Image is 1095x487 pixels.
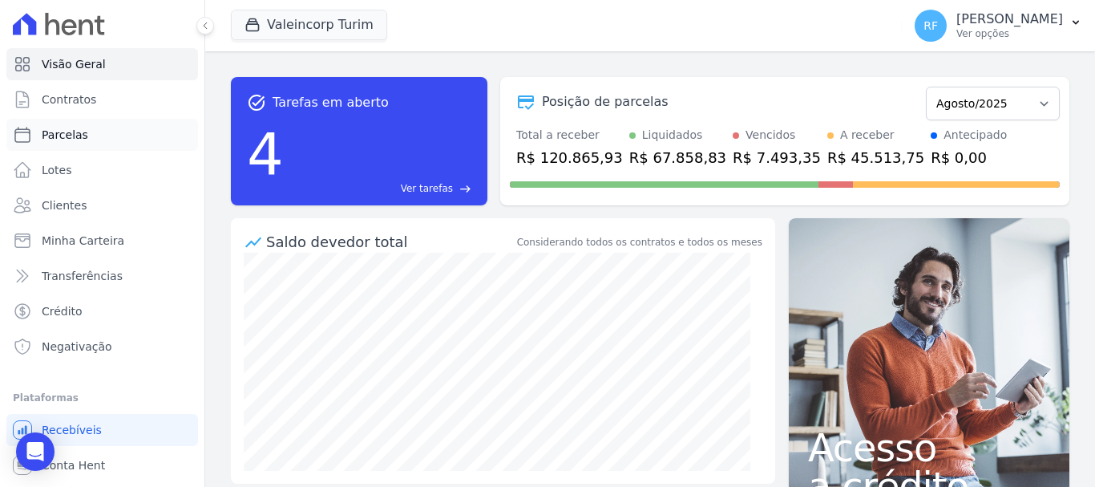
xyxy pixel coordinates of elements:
[290,181,471,196] a: Ver tarefas east
[542,92,669,112] div: Posição de parcelas
[42,339,112,355] span: Negativação
[459,183,471,195] span: east
[840,127,895,144] div: A receber
[42,457,105,473] span: Conta Hent
[42,233,124,249] span: Minha Carteira
[247,112,284,196] div: 4
[401,181,453,196] span: Ver tarefas
[42,127,88,143] span: Parcelas
[42,268,123,284] span: Transferências
[6,83,198,116] a: Contratos
[808,428,1050,467] span: Acesso
[745,127,795,144] div: Vencidos
[6,295,198,327] a: Crédito
[827,147,924,168] div: R$ 45.513,75
[42,422,102,438] span: Recebíveis
[42,56,106,72] span: Visão Geral
[16,432,55,471] div: Open Intercom Messenger
[6,154,198,186] a: Lotes
[247,93,266,112] span: task_alt
[6,260,198,292] a: Transferências
[923,20,938,31] span: RF
[42,303,83,319] span: Crédito
[517,235,762,250] div: Considerando todos os contratos e todos os meses
[6,189,198,221] a: Clientes
[733,147,821,168] div: R$ 7.493,35
[42,197,87,213] span: Clientes
[956,11,1063,27] p: [PERSON_NAME]
[13,388,192,408] div: Plataformas
[931,147,1007,168] div: R$ 0,00
[943,127,1007,144] div: Antecipado
[629,147,726,168] div: R$ 67.858,83
[231,10,387,40] button: Valeincorp Turim
[273,93,389,112] span: Tarefas em aberto
[6,449,198,481] a: Conta Hent
[6,414,198,446] a: Recebíveis
[516,147,623,168] div: R$ 120.865,93
[266,231,514,253] div: Saldo devedor total
[6,119,198,151] a: Parcelas
[642,127,703,144] div: Liquidados
[902,3,1095,48] button: RF [PERSON_NAME] Ver opções
[6,225,198,257] a: Minha Carteira
[956,27,1063,40] p: Ver opções
[42,91,96,108] span: Contratos
[42,162,72,178] span: Lotes
[6,331,198,363] a: Negativação
[6,48,198,80] a: Visão Geral
[516,127,623,144] div: Total a receber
